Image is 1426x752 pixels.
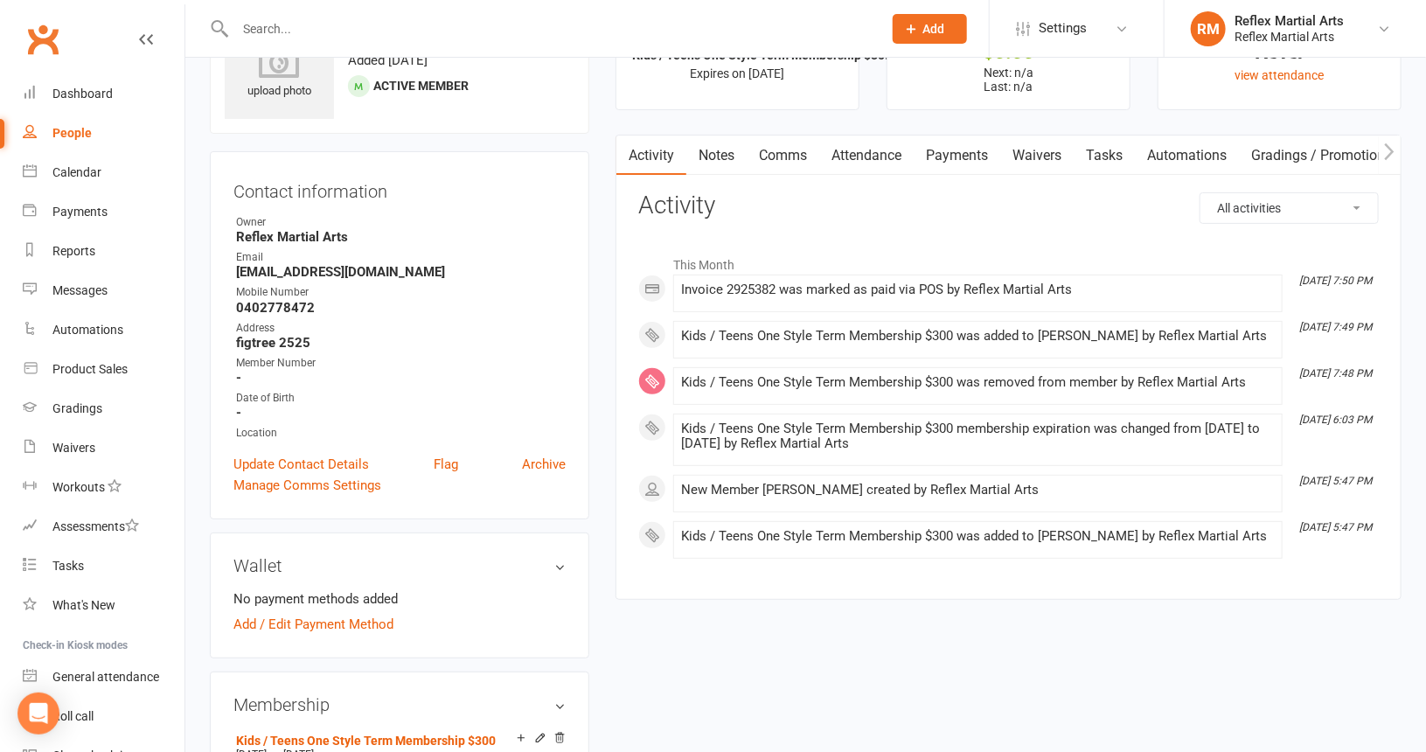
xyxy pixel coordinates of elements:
[52,126,92,140] div: People
[23,74,184,114] a: Dashboard
[681,282,1275,297] div: Invoice 2925382 was marked as paid via POS by Reflex Martial Arts
[236,214,566,231] div: Owner
[52,441,95,455] div: Waivers
[23,232,184,271] a: Reports
[52,165,101,179] div: Calendar
[681,329,1275,344] div: Kids / Teens One Style Term Membership $300 was added to [PERSON_NAME] by Reflex Martial Arts
[23,192,184,232] a: Payments
[23,468,184,507] a: Workouts
[681,529,1275,544] div: Kids / Teens One Style Term Membership $300 was added to [PERSON_NAME] by Reflex Martial Arts
[52,670,159,684] div: General attendance
[1299,367,1372,379] i: [DATE] 7:48 PM
[23,547,184,586] a: Tasks
[233,614,393,635] a: Add / Edit Payment Method
[52,519,139,533] div: Assessments
[616,136,686,176] a: Activity
[236,300,566,316] strong: 0402778472
[52,598,115,612] div: What's New
[1135,136,1239,176] a: Automations
[1074,136,1135,176] a: Tasks
[691,66,785,80] span: Expires on [DATE]
[638,247,1379,275] li: This Month
[914,136,1000,176] a: Payments
[893,14,967,44] button: Add
[233,556,566,575] h3: Wallet
[819,136,914,176] a: Attendance
[236,229,566,245] strong: Reflex Martial Arts
[23,114,184,153] a: People
[52,480,105,494] div: Workouts
[236,425,566,442] div: Location
[522,454,566,475] a: Archive
[225,43,334,101] div: upload photo
[638,192,1379,219] h3: Activity
[236,390,566,407] div: Date of Birth
[903,43,1114,61] div: $0.00
[233,175,566,201] h3: Contact information
[1299,275,1372,287] i: [DATE] 7:50 PM
[23,153,184,192] a: Calendar
[233,454,369,475] a: Update Contact Details
[23,507,184,547] a: Assessments
[236,320,566,337] div: Address
[52,362,128,376] div: Product Sales
[23,389,184,428] a: Gradings
[230,17,870,41] input: Search...
[1000,136,1074,176] a: Waivers
[373,79,469,93] span: Active member
[236,370,566,386] strong: -
[23,350,184,389] a: Product Sales
[52,87,113,101] div: Dashboard
[233,695,566,714] h3: Membership
[1039,9,1087,48] span: Settings
[23,658,184,697] a: General attendance kiosk mode
[52,709,94,723] div: Roll call
[1299,475,1372,487] i: [DATE] 5:47 PM
[236,335,566,351] strong: figtree 2525
[923,22,945,36] span: Add
[348,52,428,68] time: Added [DATE]
[236,284,566,301] div: Mobile Number
[23,428,184,468] a: Waivers
[52,323,123,337] div: Automations
[233,588,566,609] li: No payment methods added
[233,475,381,496] a: Manage Comms Settings
[1299,321,1372,333] i: [DATE] 7:49 PM
[1191,11,1226,46] div: RM
[236,249,566,266] div: Email
[17,693,59,735] div: Open Intercom Messenger
[21,17,65,61] a: Clubworx
[23,310,184,350] a: Automations
[23,271,184,310] a: Messages
[1299,521,1372,533] i: [DATE] 5:47 PM
[681,421,1275,451] div: Kids / Teens One Style Term Membership $300 membership expiration was changed from [DATE] to [DAT...
[236,355,566,372] div: Member Number
[236,405,566,421] strong: -
[1239,136,1404,176] a: Gradings / Promotions
[434,454,458,475] a: Flag
[23,697,184,736] a: Roll call
[747,136,819,176] a: Comms
[1299,414,1372,426] i: [DATE] 6:03 PM
[52,401,102,415] div: Gradings
[236,264,566,280] strong: [EMAIL_ADDRESS][DOMAIN_NAME]
[681,483,1275,498] div: New Member [PERSON_NAME] created by Reflex Martial Arts
[903,66,1114,94] p: Next: n/a Last: n/a
[52,244,95,258] div: Reports
[52,205,108,219] div: Payments
[23,586,184,625] a: What's New
[1235,13,1344,29] div: Reflex Martial Arts
[1235,68,1325,82] a: view attendance
[52,283,108,297] div: Messages
[1174,43,1385,61] div: Never
[681,375,1275,390] div: Kids / Teens One Style Term Membership $300 was removed from member by Reflex Martial Arts
[686,136,747,176] a: Notes
[236,734,496,748] a: Kids / Teens One Style Term Membership $300
[52,559,84,573] div: Tasks
[1235,29,1344,45] div: Reflex Martial Arts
